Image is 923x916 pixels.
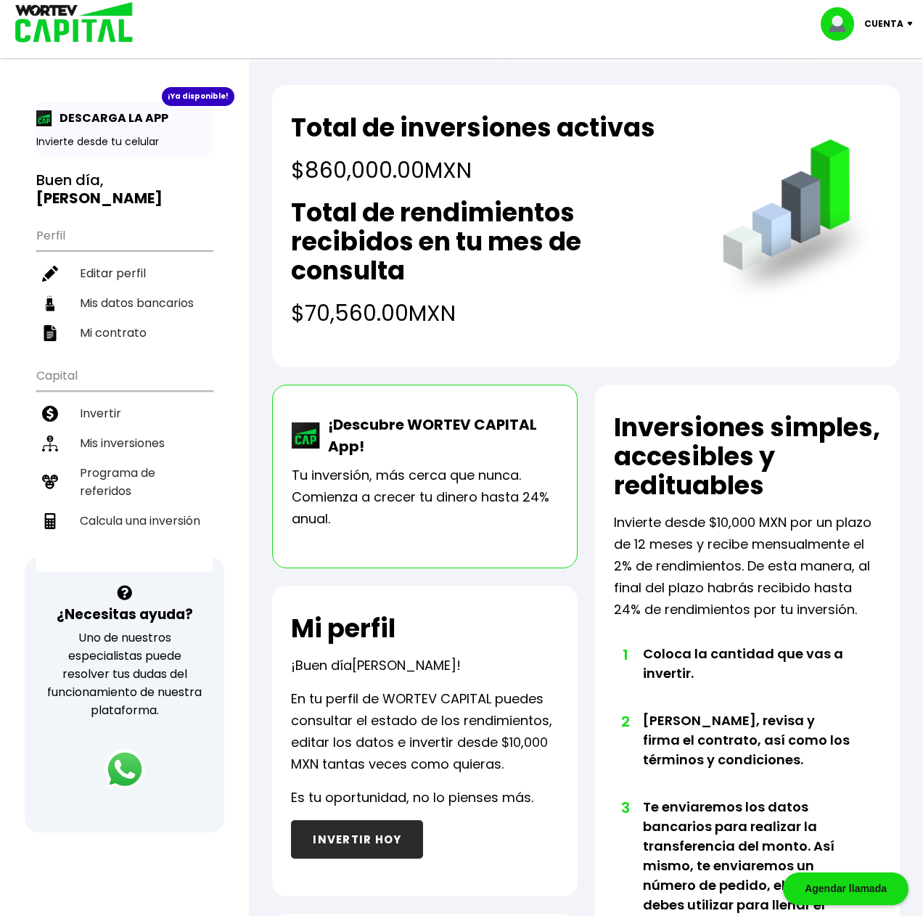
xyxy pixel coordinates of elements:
p: DESCARGA LA APP [52,109,168,127]
p: Es tu oportunidad, no lo pienses más. [291,787,533,809]
img: calculadora-icon.17d418c4.svg [42,513,58,529]
li: [PERSON_NAME], revisa y firma el contrato, así como los términos y condiciones. [643,711,854,797]
li: Coloca la cantidad que vas a invertir. [643,644,854,711]
img: editar-icon.952d3147.svg [42,266,58,282]
h2: Total de inversiones activas [291,113,655,142]
img: contrato-icon.f2db500c.svg [42,325,58,341]
a: Mis datos bancarios [36,288,213,318]
h4: $860,000.00 MXN [291,154,655,187]
div: Agendar llamada [783,872,908,905]
a: Programa de referidos [36,458,213,506]
h2: Total de rendimientos recibidos en tu mes de consulta [291,198,693,285]
h4: $70,560.00 MXN [291,297,693,330]
a: Editar perfil [36,258,213,288]
p: ¡Descubre WORTEV CAPITAL App! [321,414,557,457]
img: datos-icon.10cf9172.svg [42,295,58,311]
div: ¡Ya disponible! [162,87,234,106]
a: Invertir [36,398,213,428]
img: logos_whatsapp-icon.242b2217.svg [104,749,145,790]
p: Uno de nuestros especialistas puede resolver tus dudas del funcionamiento de nuestra plataforma. [44,629,205,719]
a: Mis inversiones [36,428,213,458]
h2: Inversiones simples, accesibles y redituables [614,413,881,500]
a: Mi contrato [36,318,213,348]
ul: Capital [36,359,213,572]
h2: Mi perfil [291,614,395,643]
button: INVERTIR HOY [291,820,423,859]
h3: Buen día, [36,171,213,208]
p: Invierte desde $10,000 MXN por un plazo de 12 meses y recibe mensualmente el 2% de rendimientos. ... [614,512,881,621]
p: Invierte desde tu celular [36,134,213,150]
span: [PERSON_NAME] [352,656,456,674]
img: recomiendanos-icon.9b8e9327.svg [42,474,58,490]
span: 2 [621,711,628,732]
h3: ¿Necesitas ayuda? [57,604,193,625]
p: Cuenta [864,13,903,35]
img: wortev-capital-app-icon [292,422,321,449]
b: [PERSON_NAME] [36,188,163,208]
a: Calcula una inversión [36,506,213,536]
img: app-icon [36,110,52,126]
img: invertir-icon.b3b967d7.svg [42,406,58,422]
img: inversiones-icon.6695dc30.svg [42,435,58,451]
img: icon-down [903,22,923,26]
span: 1 [621,644,628,666]
ul: Perfil [36,219,213,348]
img: profile-image [821,7,864,41]
img: grafica.516fef24.png [716,139,881,304]
p: Tu inversión, más cerca que nunca. Comienza a crecer tu dinero hasta 24% anual. [292,465,557,530]
span: 3 [621,797,628,819]
p: ¡Buen día ! [291,655,461,676]
p: En tu perfil de WORTEV CAPITAL puedes consultar el estado de los rendimientos, editar los datos e... [291,688,558,775]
